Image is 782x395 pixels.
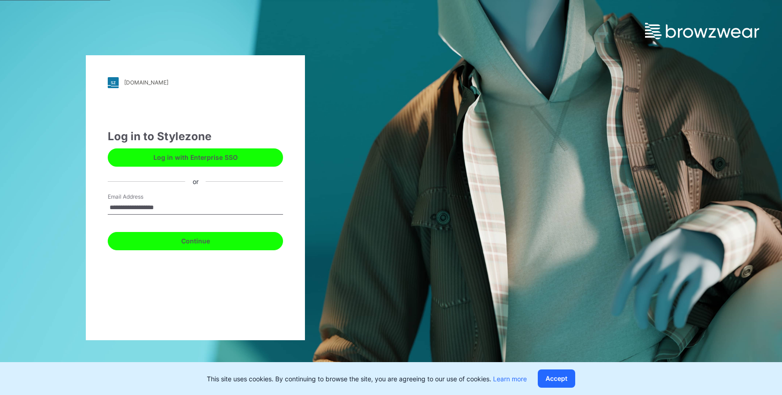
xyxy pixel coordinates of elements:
p: This site uses cookies. By continuing to browse the site, you are agreeing to our use of cookies. [207,374,527,384]
div: [DOMAIN_NAME] [124,79,168,86]
button: Continue [108,232,283,250]
div: Log in to Stylezone [108,128,283,145]
img: stylezone-logo.562084cfcfab977791bfbf7441f1a819.svg [108,77,119,88]
a: [DOMAIN_NAME] [108,77,283,88]
img: browzwear-logo.e42bd6dac1945053ebaf764b6aa21510.svg [645,23,759,39]
label: Email Address [108,193,172,201]
button: Accept [538,369,575,388]
a: Learn more [493,375,527,383]
button: Log in with Enterprise SSO [108,148,283,167]
div: or [185,177,206,186]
